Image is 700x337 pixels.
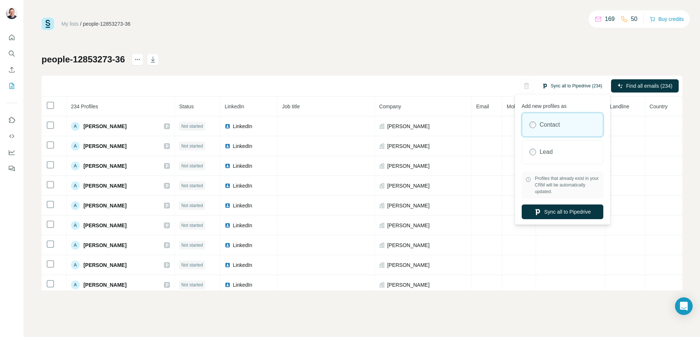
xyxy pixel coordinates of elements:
span: Not started [181,202,203,209]
span: Job title [282,104,300,109]
div: A [71,181,80,190]
div: A [71,142,80,151]
p: 169 [605,15,615,23]
div: A [71,280,80,289]
button: Feedback [6,162,18,175]
div: A [71,122,80,131]
span: LinkedIn [233,142,252,150]
button: Enrich CSV [6,63,18,76]
img: LinkedIn logo [225,282,231,288]
span: Not started [181,163,203,169]
span: Not started [181,143,203,149]
span: Find all emails (234) [626,82,672,90]
span: [PERSON_NAME] [387,142,429,150]
button: Use Surfe on LinkedIn [6,113,18,127]
span: Profiles that already exist in your CRM will be automatically updated. [535,175,600,195]
button: Sync all to Pipedrive [522,204,603,219]
img: LinkedIn logo [225,222,231,228]
span: LinkedIn [233,242,252,249]
span: LinkedIn [233,202,252,209]
span: LinkedIn [233,281,252,289]
li: / [80,20,82,28]
button: Buy credits [650,14,684,24]
span: [PERSON_NAME] [387,281,429,289]
img: Surfe Logo [42,18,54,30]
img: LinkedIn logo [225,242,231,248]
span: Not started [181,123,203,130]
button: My lists [6,79,18,93]
span: [PERSON_NAME] [83,222,126,229]
span: [PERSON_NAME] [83,123,126,130]
span: [PERSON_NAME] [387,162,429,170]
img: LinkedIn logo [225,163,231,169]
span: Company [379,104,401,109]
span: Mobile [507,104,522,109]
span: 234 Profiles [71,104,98,109]
button: Find all emails (234) [611,79,679,93]
span: Country [650,104,668,109]
span: Not started [181,262,203,268]
span: [PERSON_NAME] [387,202,429,209]
span: Not started [181,182,203,189]
span: [PERSON_NAME] [387,182,429,189]
span: [PERSON_NAME] [83,142,126,150]
div: A [71,241,80,250]
span: [PERSON_NAME] [83,242,126,249]
label: Contact [540,120,560,129]
span: LinkedIn [233,162,252,170]
span: [PERSON_NAME] [83,202,126,209]
img: Avatar [6,7,18,19]
span: Status [179,104,194,109]
h1: people-12853273-36 [42,54,125,65]
button: Sync all to Pipedrive (234) [537,80,607,91]
div: A [71,261,80,269]
span: [PERSON_NAME] [387,222,429,229]
label: Lead [540,148,553,156]
span: Email [476,104,489,109]
div: Open Intercom Messenger [675,297,693,315]
button: Quick start [6,31,18,44]
span: [PERSON_NAME] [387,123,429,130]
div: A [71,221,80,230]
span: LinkedIn [233,123,252,130]
span: [PERSON_NAME] [83,261,126,269]
button: Use Surfe API [6,130,18,143]
img: LinkedIn logo [225,143,231,149]
div: A [71,162,80,170]
img: LinkedIn logo [225,183,231,189]
span: Landline [610,104,629,109]
span: [PERSON_NAME] [83,281,126,289]
button: actions [132,54,143,65]
span: LinkedIn [233,261,252,269]
span: Not started [181,222,203,229]
button: Dashboard [6,146,18,159]
p: 50 [631,15,637,23]
span: [PERSON_NAME] [387,242,429,249]
img: LinkedIn logo [225,203,231,209]
button: Search [6,47,18,60]
img: LinkedIn logo [225,123,231,129]
div: people-12853273-36 [83,20,131,28]
span: [PERSON_NAME] [387,261,429,269]
div: A [71,201,80,210]
span: Not started [181,242,203,249]
img: LinkedIn logo [225,262,231,268]
span: Not started [181,282,203,288]
span: LinkedIn [225,104,244,109]
a: My lists [61,21,79,27]
span: [PERSON_NAME] [83,182,126,189]
p: Add new profiles as [522,99,603,110]
span: LinkedIn [233,182,252,189]
span: [PERSON_NAME] [83,162,126,170]
span: LinkedIn [233,222,252,229]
